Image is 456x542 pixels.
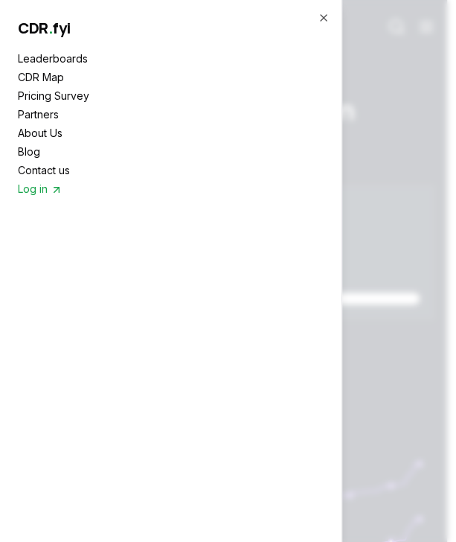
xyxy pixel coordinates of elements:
a: Leaderboards [18,51,324,66]
span: Log in [18,181,62,197]
a: Contact us [18,162,324,178]
a: Pricing Survey [18,88,324,103]
span: CDR fyi [18,18,71,38]
a: Log in [18,181,324,197]
a: Partners [18,106,324,122]
a: About Us [18,125,324,141]
a: CDR.fyi [18,19,71,37]
a: CDR Map [18,69,324,85]
a: Blog [18,144,324,159]
span: . [48,18,54,38]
